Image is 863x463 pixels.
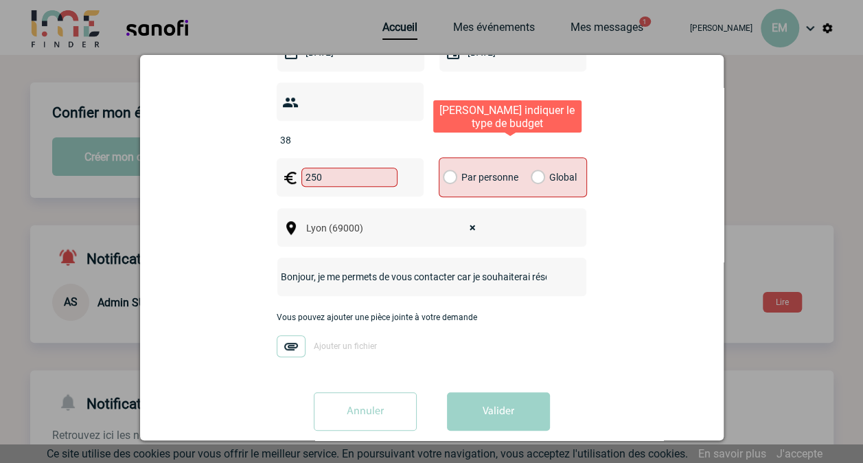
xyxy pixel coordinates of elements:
input: Budget HT [301,168,398,187]
span: Lyon (69000) [301,218,490,238]
div: [PERSON_NAME] indiquer le type de budget [433,100,582,133]
label: Par personne [443,158,458,196]
span: Ajouter un fichier [314,341,377,351]
button: Valider [447,392,550,431]
label: Global [531,158,540,196]
span: × [470,218,476,238]
input: Nombre de participants [277,131,406,149]
input: Annuler [314,392,417,431]
input: Nom de l'événement [277,268,550,286]
p: Vous pouvez ajouter une pièce jointe à votre demande [277,313,587,322]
